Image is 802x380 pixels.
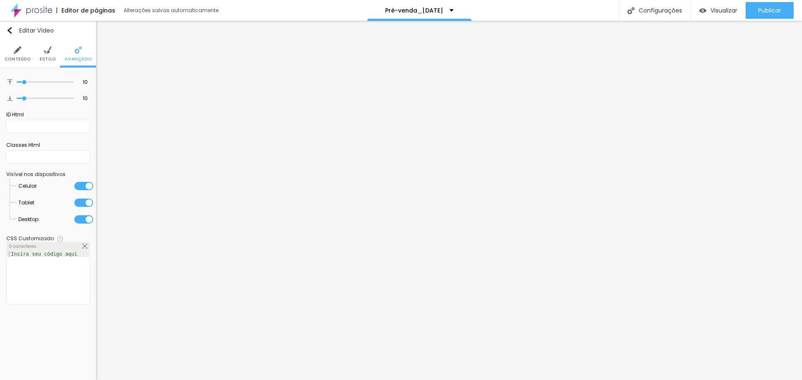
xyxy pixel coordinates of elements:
[56,8,115,13] div: Editor de páginas
[124,8,220,13] div: Alterações salvas automaticamente
[699,7,706,14] img: view-1.svg
[7,251,81,257] div: Insira seu código aqui
[18,178,37,194] span: Celular
[758,7,781,14] span: Publicar
[6,172,90,177] div: Visível nos dispositivos
[627,7,634,14] img: Icone
[7,242,89,251] div: 0 caracteres
[74,46,82,54] img: Icone
[7,96,13,101] img: Icone
[18,211,38,228] span: Desktop
[14,46,21,54] img: Icone
[6,236,54,241] div: CSS Customizado
[44,46,51,54] img: Icone
[746,2,794,19] button: Publicar
[6,27,54,34] div: Editar Vídeo
[6,141,90,149] div: Classes Html
[691,2,746,19] button: Visualizar
[7,79,13,85] img: Icone
[385,8,443,13] p: Pré-venda_[DATE]
[65,57,91,61] span: Avançado
[711,7,737,14] span: Visualizar
[57,236,63,242] img: Icone
[82,244,87,249] img: Icone
[40,57,56,61] span: Estilo
[5,57,31,61] span: Conteúdo
[6,111,90,118] div: ID Html
[18,194,34,211] span: Tablet
[96,21,802,380] iframe: Editor
[6,27,13,34] img: Icone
